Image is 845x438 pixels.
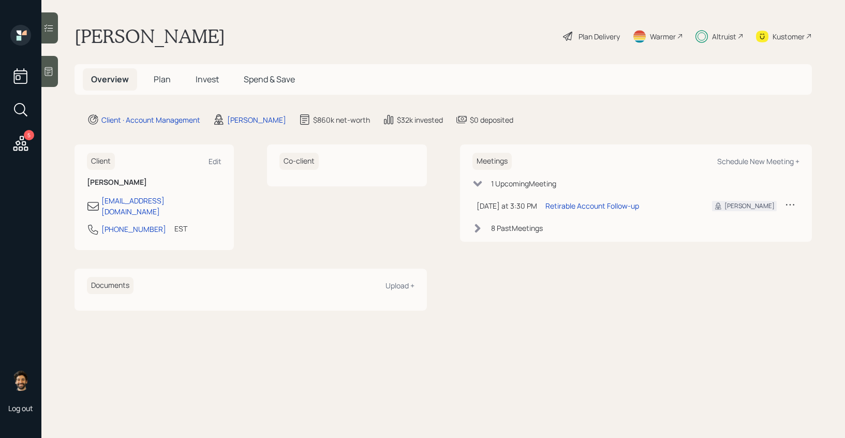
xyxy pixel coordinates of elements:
[87,277,134,294] h6: Documents
[491,178,556,189] div: 1 Upcoming Meeting
[75,25,225,48] h1: [PERSON_NAME]
[10,370,31,391] img: eric-schwartz-headshot.png
[154,74,171,85] span: Plan
[24,130,34,140] div: 5
[91,74,129,85] span: Overview
[196,74,219,85] span: Invest
[545,200,639,211] div: Retirable Account Follow-up
[470,114,513,125] div: $0 deposited
[244,74,295,85] span: Spend & Save
[477,200,537,211] div: [DATE] at 3:30 PM
[491,223,543,233] div: 8 Past Meeting s
[397,114,443,125] div: $32k invested
[101,224,166,235] div: [PHONE_NUMBER]
[773,31,805,42] div: Kustomer
[209,156,221,166] div: Edit
[87,153,115,170] h6: Client
[712,31,736,42] div: Altruist
[279,153,319,170] h6: Co-client
[227,114,286,125] div: [PERSON_NAME]
[386,281,414,290] div: Upload +
[579,31,620,42] div: Plan Delivery
[472,153,512,170] h6: Meetings
[174,223,187,234] div: EST
[87,178,221,187] h6: [PERSON_NAME]
[101,195,221,217] div: [EMAIL_ADDRESS][DOMAIN_NAME]
[724,201,775,211] div: [PERSON_NAME]
[650,31,676,42] div: Warmer
[8,403,33,413] div: Log out
[101,114,200,125] div: Client · Account Management
[313,114,370,125] div: $860k net-worth
[717,156,799,166] div: Schedule New Meeting +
